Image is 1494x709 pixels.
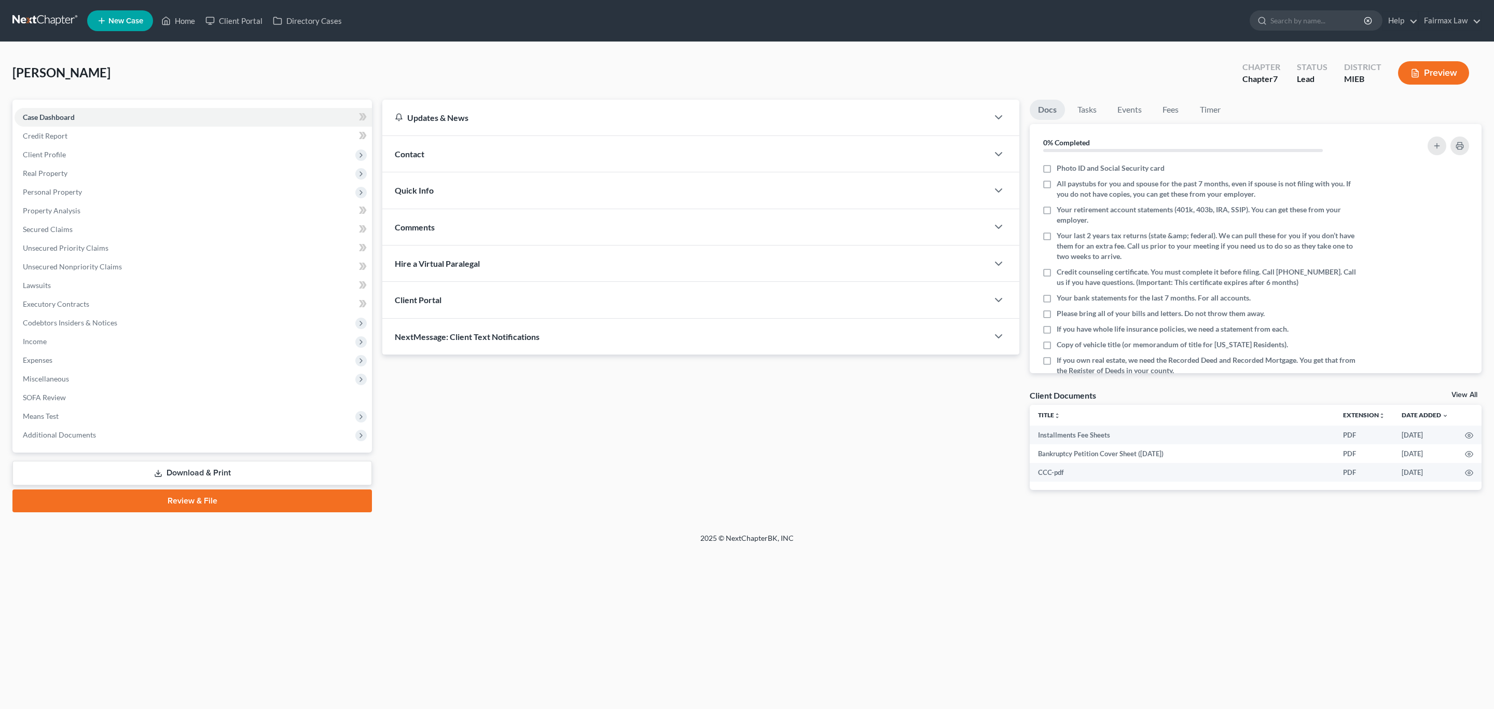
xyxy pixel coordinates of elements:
[1393,444,1457,463] td: [DATE]
[1030,444,1335,463] td: Bankruptcy Petition Cover Sheet ([DATE])
[108,17,143,25] span: New Case
[1383,11,1418,30] a: Help
[1057,179,1360,199] span: All paystubs for you and spouse for the past 7 months, even if spouse is not filing with you. If ...
[1030,463,1335,482] td: CCC-pdf
[1030,426,1335,444] td: Installments Fee Sheets
[15,220,372,239] a: Secured Claims
[1335,444,1393,463] td: PDF
[1057,267,1360,288] span: Credit counseling certificate. You must complete it before filing. Call [PHONE_NUMBER]. Call us i...
[1109,100,1150,120] a: Events
[1270,11,1365,30] input: Search by name...
[1451,391,1477,399] a: View All
[1242,61,1280,73] div: Chapter
[1297,61,1327,73] div: Status
[12,65,110,80] span: [PERSON_NAME]
[23,430,96,439] span: Additional Documents
[15,257,372,276] a: Unsecured Nonpriority Claims
[1057,355,1360,376] span: If you own real estate, we need the Recorded Deed and Recorded Mortgage. You get that from the Re...
[395,258,480,268] span: Hire a Virtual Paralegal
[1054,413,1060,419] i: unfold_more
[268,11,347,30] a: Directory Cases
[1344,61,1381,73] div: District
[15,276,372,295] a: Lawsuits
[1344,73,1381,85] div: MIEB
[15,295,372,313] a: Executory Contracts
[23,262,122,271] span: Unsecured Nonpriority Claims
[200,11,268,30] a: Client Portal
[1057,230,1360,262] span: Your last 2 years tax returns (state &amp; federal). We can pull these for you if you don’t have ...
[395,112,976,123] div: Updates & News
[395,222,435,232] span: Comments
[1043,138,1090,147] strong: 0% Completed
[1057,204,1360,225] span: Your retirement account statements (401k, 403b, IRA, SSIP). You can get these from your employer.
[1343,411,1385,419] a: Extensionunfold_more
[1442,413,1448,419] i: expand_more
[23,337,47,346] span: Income
[23,131,67,140] span: Credit Report
[1057,293,1251,303] span: Your bank statements for the last 7 months. For all accounts.
[15,108,372,127] a: Case Dashboard
[1379,413,1385,419] i: unfold_more
[1335,463,1393,482] td: PDF
[1057,324,1289,334] span: If you have whole life insurance policies, we need a statement from each.
[23,113,75,121] span: Case Dashboard
[12,489,372,512] a: Review & File
[15,127,372,145] a: Credit Report
[451,533,1043,552] div: 2025 © NextChapterBK, INC
[15,388,372,407] a: SOFA Review
[23,281,51,290] span: Lawsuits
[23,318,117,327] span: Codebtors Insiders & Notices
[395,149,424,159] span: Contact
[1419,11,1481,30] a: Fairmax Law
[1038,411,1060,419] a: Titleunfold_more
[1242,73,1280,85] div: Chapter
[1154,100,1187,120] a: Fees
[23,374,69,383] span: Miscellaneous
[1393,426,1457,444] td: [DATE]
[1398,61,1469,85] button: Preview
[23,243,108,252] span: Unsecured Priority Claims
[23,150,66,159] span: Client Profile
[23,206,80,215] span: Property Analysis
[23,225,73,234] span: Secured Claims
[1273,74,1278,84] span: 7
[23,169,67,178] span: Real Property
[23,356,52,364] span: Expenses
[15,201,372,220] a: Property Analysis
[23,187,82,196] span: Personal Property
[1057,339,1288,350] span: Copy of vehicle title (or memorandum of title for [US_STATE] Residents).
[156,11,200,30] a: Home
[1335,426,1393,444] td: PDF
[1030,100,1065,120] a: Docs
[1393,463,1457,482] td: [DATE]
[395,295,441,305] span: Client Portal
[1057,163,1165,173] span: Photo ID and Social Security card
[1192,100,1229,120] a: Timer
[23,412,59,420] span: Means Test
[1069,100,1105,120] a: Tasks
[1297,73,1327,85] div: Lead
[395,185,434,195] span: Quick Info
[1057,308,1265,319] span: Please bring all of your bills and letters. Do not throw them away.
[23,299,89,308] span: Executory Contracts
[1030,390,1096,401] div: Client Documents
[15,239,372,257] a: Unsecured Priority Claims
[12,461,372,485] a: Download & Print
[395,332,539,342] span: NextMessage: Client Text Notifications
[1402,411,1448,419] a: Date Added expand_more
[23,393,66,402] span: SOFA Review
